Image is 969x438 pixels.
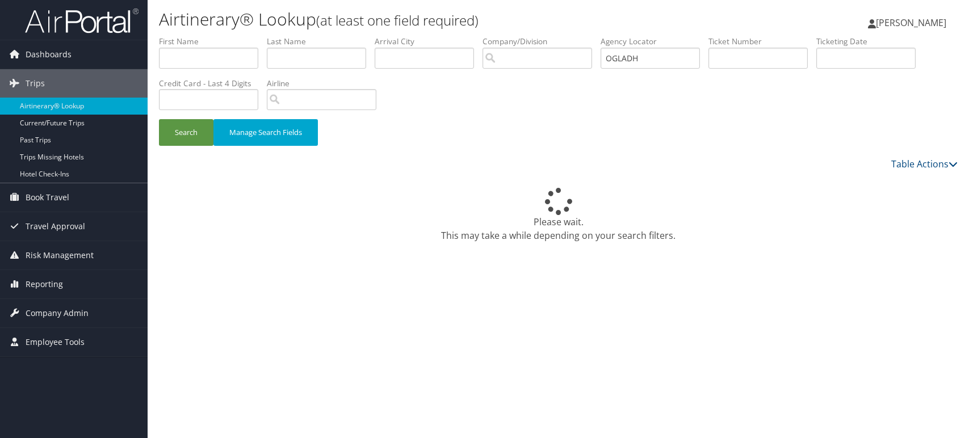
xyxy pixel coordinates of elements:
label: Arrival City [375,36,483,47]
div: Please wait. This may take a while depending on your search filters. [159,188,958,242]
label: Credit Card - Last 4 Digits [159,78,267,89]
label: Company/Division [483,36,601,47]
label: Ticketing Date [816,36,924,47]
span: Risk Management [26,241,94,269]
span: Company Admin [26,299,89,327]
span: [PERSON_NAME] [876,16,946,29]
button: Search [159,119,213,146]
a: [PERSON_NAME] [868,6,958,40]
span: Travel Approval [26,212,85,241]
a: Table Actions [891,158,958,170]
span: Trips [26,69,45,98]
img: airportal-logo.png [25,7,139,34]
span: Reporting [26,270,63,298]
span: Book Travel [26,183,69,212]
label: Last Name [267,36,375,47]
button: Manage Search Fields [213,119,318,146]
span: Employee Tools [26,328,85,356]
label: First Name [159,36,267,47]
span: Dashboards [26,40,72,69]
label: Ticket Number [708,36,816,47]
small: (at least one field required) [316,11,479,30]
h1: Airtinerary® Lookup [159,7,691,31]
label: Airline [267,78,385,89]
label: Agency Locator [601,36,708,47]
